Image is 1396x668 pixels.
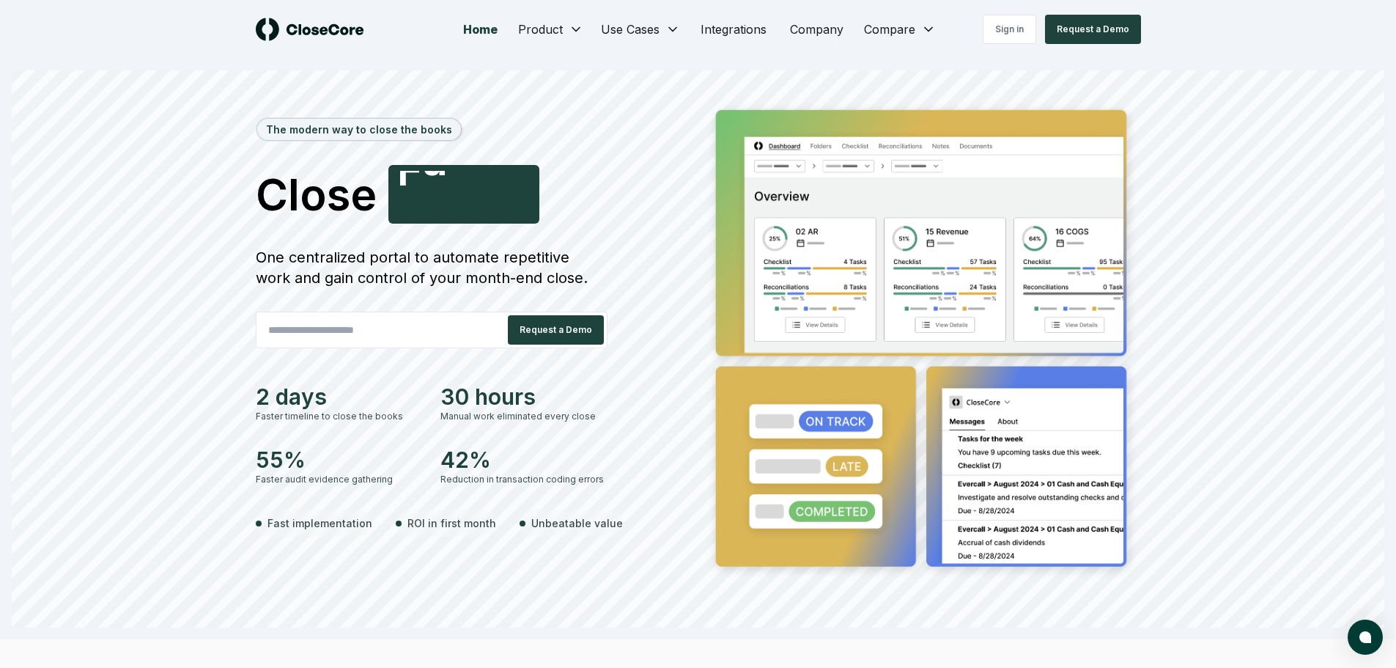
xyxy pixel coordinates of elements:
div: 30 hours [440,383,607,410]
a: Sign in [983,15,1036,44]
div: 42% [440,447,607,473]
span: Compare [864,21,915,38]
span: Close [256,172,377,216]
button: atlas-launcher [1348,620,1383,655]
span: ROI in first month [407,515,496,531]
span: s [448,129,471,173]
button: Product [509,15,592,44]
a: Home [451,15,509,44]
button: Compare [855,15,945,44]
button: Request a Demo [508,315,604,345]
button: Request a Demo [1045,15,1141,44]
div: 55% [256,447,423,473]
div: Manual work eliminated every close [440,410,607,423]
div: The modern way to close the books [257,119,461,140]
a: Company [778,15,855,44]
span: Fast implementation [267,515,372,531]
span: Unbeatable value [531,515,623,531]
div: 2 days [256,383,423,410]
span: a [423,137,448,181]
span: F [397,147,423,191]
div: Faster audit evidence gathering [256,473,423,486]
img: logo [256,18,364,41]
span: Product [518,21,563,38]
a: Integrations [689,15,778,44]
div: One centralized portal to automate repetitive work and gain control of your month-end close. [256,247,607,288]
img: Jumbotron [704,100,1141,582]
div: Faster timeline to close the books [256,410,423,423]
div: Reduction in transaction coding errors [440,473,607,486]
button: Use Cases [592,15,689,44]
span: Use Cases [601,21,660,38]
